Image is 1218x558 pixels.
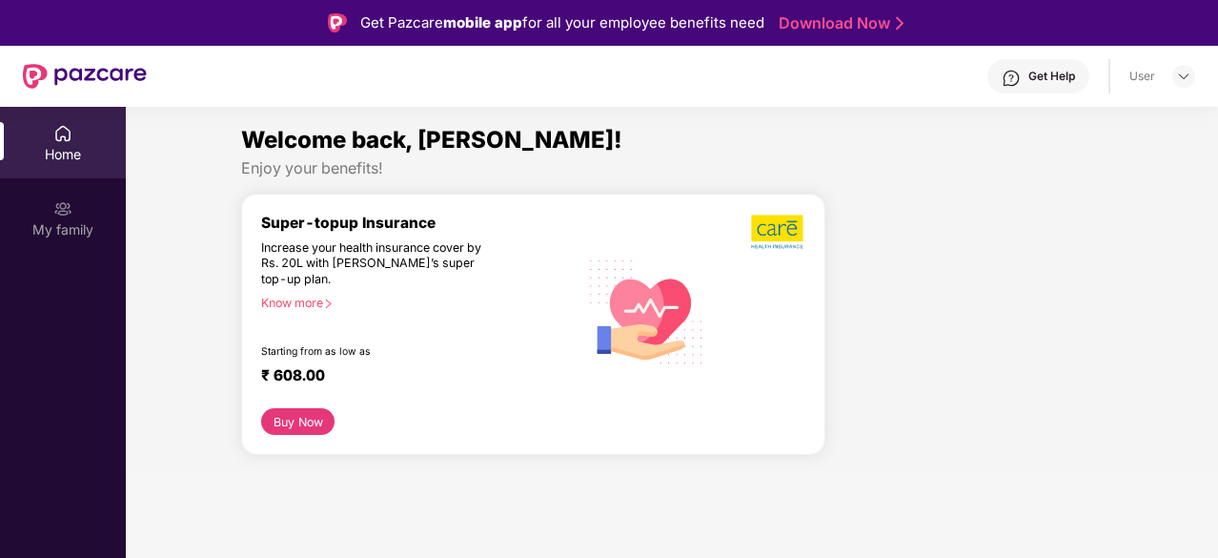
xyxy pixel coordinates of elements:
[261,366,559,389] div: ₹ 608.00
[779,13,898,33] a: Download Now
[261,240,497,288] div: Increase your health insurance cover by Rs. 20L with [PERSON_NAME]’s super top-up plan.
[261,214,579,232] div: Super-topup Insurance
[360,11,764,34] div: Get Pazcare for all your employee benefits need
[751,214,805,250] img: b5dec4f62d2307b9de63beb79f102df3.png
[323,299,334,309] span: right
[579,241,715,380] img: svg+xml;base64,PHN2ZyB4bWxucz0iaHR0cDovL3d3dy53My5vcmcvMjAwMC9zdmciIHhtbG5zOnhsaW5rPSJodHRwOi8vd3...
[261,408,335,435] button: Buy Now
[23,64,147,89] img: New Pazcare Logo
[241,126,622,154] span: Welcome back, [PERSON_NAME]!
[1002,69,1021,88] img: svg+xml;base64,PHN2ZyBpZD0iSGVscC0zMngzMiIgeG1sbnM9Imh0dHA6Ly93d3cudzMub3JnLzIwMDAvc3ZnIiB3aWR0aD...
[241,158,1103,178] div: Enjoy your benefits!
[1176,69,1191,84] img: svg+xml;base64,PHN2ZyBpZD0iRHJvcGRvd24tMzJ4MzIiIHhtbG5zPSJodHRwOi8vd3d3LnczLm9yZy8yMDAwL3N2ZyIgd2...
[1129,69,1155,84] div: User
[53,199,72,218] img: svg+xml;base64,PHN2ZyB3aWR0aD0iMjAiIGhlaWdodD0iMjAiIHZpZXdCb3g9IjAgMCAyMCAyMCIgZmlsbD0ibm9uZSIgeG...
[328,13,347,32] img: Logo
[53,124,72,143] img: svg+xml;base64,PHN2ZyBpZD0iSG9tZSIgeG1sbnM9Imh0dHA6Ly93d3cudzMub3JnLzIwMDAvc3ZnIiB3aWR0aD0iMjAiIG...
[1028,69,1075,84] div: Get Help
[261,296,567,309] div: Know more
[261,345,497,359] div: Starting from as low as
[896,13,903,33] img: Stroke
[443,13,522,31] strong: mobile app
